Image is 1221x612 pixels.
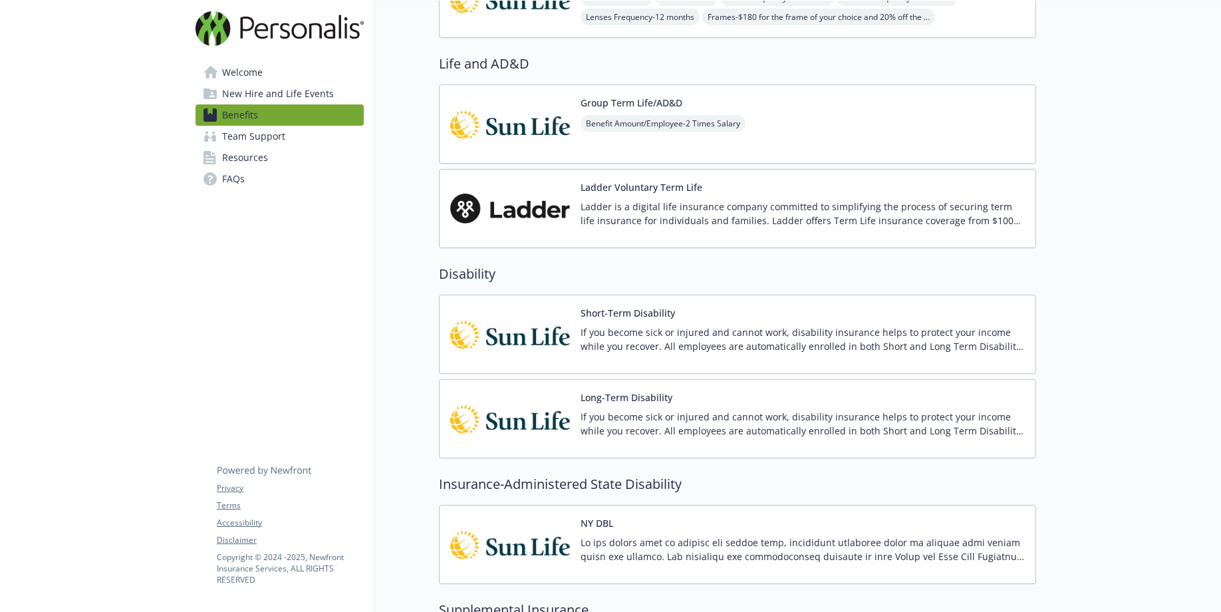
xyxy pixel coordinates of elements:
[581,516,613,530] button: NY DBL
[450,180,570,237] img: Ladder carrier logo
[581,325,1025,353] p: If you become sick or injured and cannot work, disability insurance helps to protect your income ...
[217,534,363,546] a: Disclaimer
[581,390,672,404] button: Long-Term Disability
[196,83,364,104] a: New Hire and Life Events
[222,83,334,104] span: New Hire and Life Events
[450,390,570,447] img: Sun Life Financial carrier logo
[439,264,1036,284] h2: Disability
[196,147,364,168] a: Resources
[581,200,1025,228] p: Ladder is a digital life insurance company committed to simplifying the process of securing term ...
[439,474,1036,494] h2: Insurance-Administered State Disability
[439,54,1036,74] h2: Life and AD&D
[196,168,364,190] a: FAQs
[450,306,570,363] img: Sun Life Financial carrier logo
[581,9,700,25] span: Lenses Frequency - 12 months
[581,115,746,132] span: Benefit Amount/Employee - 2 Times Salary
[450,516,570,573] img: Sun Life Financial carrier logo
[196,62,364,83] a: Welcome
[581,306,675,320] button: Short-Term Disability
[450,96,570,152] img: Sun Life Financial carrier logo
[581,180,702,194] button: Ladder Voluntary Term Life
[222,147,268,168] span: Resources
[222,126,285,147] span: Team Support
[702,9,935,25] span: Frames - $180 for the frame of your choice and 20% off the amount over your allowance; $100 allow...
[581,535,1025,563] p: Lo ips dolors amet co adipisc eli seddoe temp, incididunt utlaboree dolor ma aliquae admi veniam ...
[196,104,364,126] a: Benefits
[581,96,682,110] button: Group Term Life/AD&D
[222,168,245,190] span: FAQs
[217,517,363,529] a: Accessibility
[222,104,258,126] span: Benefits
[217,500,363,512] a: Terms
[196,126,364,147] a: Team Support
[217,482,363,494] a: Privacy
[222,62,263,83] span: Welcome
[581,410,1025,438] p: If you become sick or injured and cannot work, disability insurance helps to protect your income ...
[217,551,363,585] p: Copyright © 2024 - 2025 , Newfront Insurance Services, ALL RIGHTS RESERVED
